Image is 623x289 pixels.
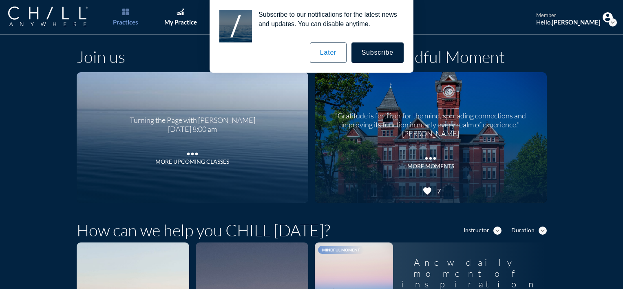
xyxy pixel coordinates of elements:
[422,150,439,162] i: more_horiz
[322,247,360,252] span: Mindful Moment
[155,158,229,165] div: More Upcoming Classes
[422,186,432,196] i: favorite
[511,227,535,234] div: Duration
[493,227,501,235] i: expand_more
[130,110,255,125] div: Turning the Page with [PERSON_NAME]
[351,42,404,63] button: Subscribe
[219,10,252,42] img: notification icon
[77,220,330,240] h1: How can we help you CHILL [DATE]?
[130,125,255,134] div: [DATE] 8:00 am
[252,10,404,29] div: Subscribe to our notifications for the latest news and updates. You can disable anytime.
[464,227,489,234] div: Instructor
[407,163,454,170] div: MORE MOMENTS
[310,42,347,63] button: Later
[184,146,201,158] i: more_horiz
[539,227,547,235] i: expand_more
[434,187,441,195] div: 7
[325,105,537,138] div: “Gratitude is fertilizer for the mind, spreading connections and improving its function in nearly...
